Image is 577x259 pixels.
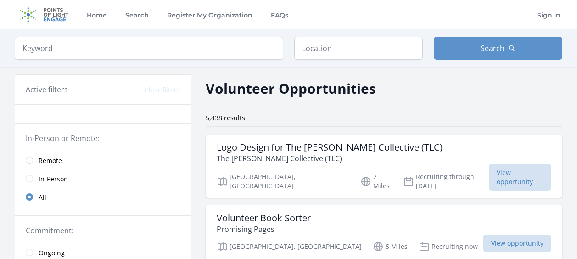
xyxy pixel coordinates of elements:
[206,78,376,99] h2: Volunteer Opportunities
[26,225,180,236] legend: Commitment:
[217,142,443,153] h3: Logo Design for The [PERSON_NAME] Collective (TLC)
[217,224,311,235] p: Promising Pages
[217,241,362,252] p: [GEOGRAPHIC_DATA], [GEOGRAPHIC_DATA]
[294,37,423,60] input: Location
[419,241,478,252] p: Recruiting now
[15,37,283,60] input: Keyword
[483,235,551,252] span: View opportunity
[39,156,62,165] span: Remote
[373,241,408,252] p: 5 Miles
[360,172,392,191] p: 2 Miles
[217,153,443,164] p: The [PERSON_NAME] Collective (TLC)
[489,164,551,191] span: View opportunity
[39,175,68,184] span: In-Person
[145,85,180,95] button: Clear filters
[39,248,65,258] span: Ongoing
[26,133,180,144] legend: In-Person or Remote:
[15,151,191,169] a: Remote
[26,84,68,95] h3: Active filters
[206,135,562,198] a: Logo Design for The [PERSON_NAME] Collective (TLC) The [PERSON_NAME] Collective (TLC) [GEOGRAPHIC...
[39,193,46,202] span: All
[206,113,245,122] span: 5,438 results
[217,172,349,191] p: [GEOGRAPHIC_DATA], [GEOGRAPHIC_DATA]
[217,213,311,224] h3: Volunteer Book Sorter
[15,169,191,188] a: In-Person
[434,37,562,60] button: Search
[15,188,191,206] a: All
[481,43,504,54] span: Search
[403,172,488,191] p: Recruiting through [DATE]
